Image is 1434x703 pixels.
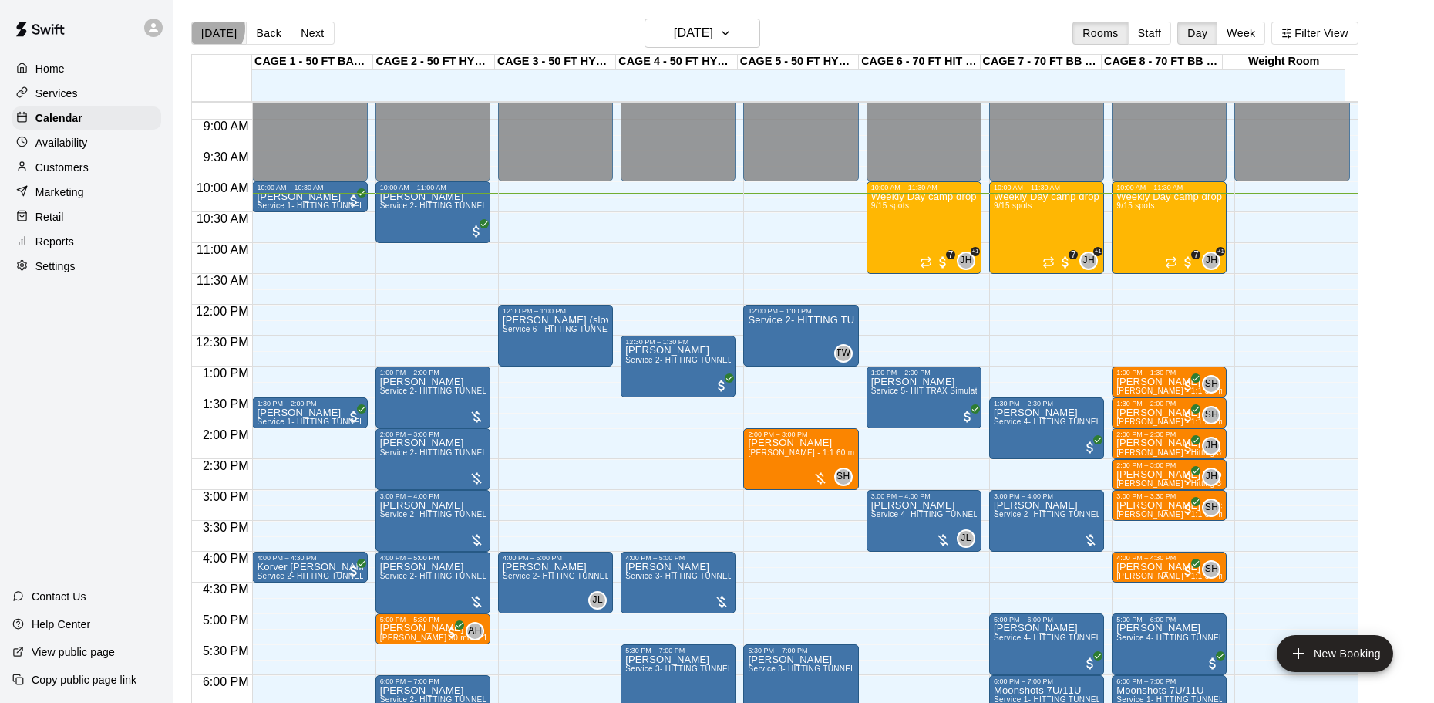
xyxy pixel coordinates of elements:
[989,397,1104,459] div: 1:30 PM – 2:30 PM: Jesse Brown
[1116,400,1222,407] div: 1:30 PM – 2:00 PM
[994,184,1099,191] div: 10:00 AM – 11:30 AM
[840,468,853,486] span: Scott Hairston
[960,409,975,424] span: All customers have paid
[1116,461,1222,469] div: 2:30 PM – 3:00 PM
[1093,247,1102,256] span: +1
[981,55,1102,69] div: CAGE 7 - 70 FT BB (w/ pitching mound)
[1202,437,1220,455] div: John Havird
[920,256,932,269] span: Recurring event
[674,22,713,44] h6: [DATE]
[1180,471,1196,486] span: All customers have paid
[1116,479,1294,488] span: [PERSON_NAME] - Hitting 30min 1:1 instruction
[989,181,1104,274] div: 10:00 AM – 11:30 AM: Weekly Day camp drop in session - Monday / Wednesday / Friday's
[12,255,161,278] a: Settings
[1082,440,1098,455] span: All customers have paid
[380,387,576,395] span: Service 2- HITTING TUNNEL RENTAL - 50ft Baseball
[1271,22,1358,45] button: Filter View
[35,234,74,249] p: Reports
[963,529,975,548] span: Josh Lusby
[1112,552,1227,583] div: 4:00 PM – 4:30 PM: Kellan Sanders
[252,181,367,212] div: 10:00 AM – 10:30 AM: aaron lorona
[625,356,821,364] span: Service 2- HITTING TUNNEL RENTAL - 50ft Baseball
[1208,406,1220,424] span: Scott Hairston
[12,131,161,154] div: Availability
[257,201,540,210] span: Service 1- HITTING TUNNEL RENTAL - 50ft Baseball w/ Auto/Manual Feeder
[380,510,576,519] span: Service 2- HITTING TUNNEL RENTAL - 50ft Baseball
[193,243,253,256] span: 11:00 AM
[1191,250,1200,259] span: 7
[1217,22,1265,45] button: Week
[1206,438,1217,454] span: JH
[994,510,1190,519] span: Service 2- HITTING TUNNEL RENTAL - 50ft Baseball
[738,55,859,69] div: CAGE 5 - 50 FT HYBRID SB/BB
[946,250,955,259] span: 7
[1208,375,1220,394] span: Scott Hairston
[32,644,115,660] p: View public page
[498,305,613,367] div: 12:00 PM – 1:00 PM: Brewer (slow pitch)
[1205,377,1218,392] span: SH
[12,82,161,105] a: Services
[1208,499,1220,517] span: Scott Hairston
[1208,252,1220,270] span: John Havird & 1 other
[994,678,1099,685] div: 6:00 PM – 7:00 PM
[199,583,253,596] span: 4:30 PM
[1112,613,1227,675] div: 5:00 PM – 6:00 PM: Curtis Gorshe
[380,448,576,457] span: Service 2- HITTING TUNNEL RENTAL - 50ft Baseball
[32,617,90,632] p: Help Center
[199,644,253,657] span: 5:30 PM
[192,305,252,318] span: 12:00 PM
[859,55,980,69] div: CAGE 6 - 70 FT HIT TRAX
[1102,55,1223,69] div: CAGE 8 - 70 FT BB (w/ pitching mound)
[380,634,645,642] span: [PERSON_NAME] 30 min 1:1 baseball hitting / fielding / pitching lessons
[1112,490,1227,521] div: 3:00 PM – 3:30 PM: Rhett Halls
[1112,181,1227,274] div: 10:00 AM – 11:30 AM: Weekly Day camp drop in session - Monday / Wednesday / Friday's
[1116,492,1222,500] div: 3:00 PM – 3:30 PM
[1116,184,1222,191] div: 10:00 AM – 11:30 AM
[252,397,367,428] div: 1:30 PM – 2:00 PM: Mykah Vizinau
[1079,252,1098,270] div: John Havird
[12,205,161,228] a: Retail
[834,468,853,486] div: Scott Hairston
[246,22,291,45] button: Back
[1116,387,1330,395] span: [PERSON_NAME] - 1:1 30 min Baseball Hitting instruction
[867,181,981,274] div: 10:00 AM – 11:30 AM: Weekly Day camp drop in session - Monday / Wednesday / Friday's
[971,247,980,256] span: +1
[989,490,1104,552] div: 3:00 PM – 4:00 PM: Service 2- HITTING TUNNEL RENTAL - 50ft Baseball
[1116,554,1222,562] div: 4:00 PM – 4:30 PM
[380,572,576,580] span: Service 2- HITTING TUNNEL RENTAL - 50ft Baseball
[199,521,253,534] span: 3:30 PM
[1128,22,1172,45] button: Staff
[1086,252,1098,270] span: John Havird & 1 other
[748,448,961,457] span: [PERSON_NAME] - 1:1 60 min Baseball Hitting instruction
[199,490,253,503] span: 3:00 PM
[592,593,602,608] span: JL
[35,259,76,274] p: Settings
[12,57,161,80] a: Home
[588,591,607,610] div: Josh Lusby
[621,336,736,397] div: 12:30 PM – 1:30 PM: Alonzo Atencio
[1177,22,1217,45] button: Day
[191,22,247,45] button: [DATE]
[994,201,1032,210] span: 9/15 spots filled
[960,253,971,269] span: JH
[495,55,616,69] div: CAGE 3 - 50 FT HYBRID BB/SB
[375,181,490,243] div: 10:00 AM – 11:00 AM: Service 2- HITTING TUNNEL RENTAL - 50ft Baseball
[1058,255,1073,270] span: 7 / 9 customers have paid
[1116,572,1330,580] span: [PERSON_NAME] - 1:1 30 min Baseball Hitting instruction
[12,230,161,253] a: Reports
[994,634,1190,642] span: Service 4- HITTING TUNNEL RENTAL - 70ft Baseball
[1277,635,1393,672] button: add
[1072,22,1128,45] button: Rooms
[375,490,490,552] div: 3:00 PM – 4:00 PM: Service 2- HITTING TUNNEL RENTAL - 50ft Baseball
[193,181,253,194] span: 10:00 AM
[503,325,756,333] span: Service 6 - HITTING TUNNEL RENTAL - 50ft Softball Slow/Fast Pitch
[380,616,486,624] div: 5:00 PM – 5:30 PM
[32,672,136,688] p: Copy public page link
[1206,469,1217,485] span: JH
[957,529,975,548] div: Josh Lusby
[994,492,1099,500] div: 3:00 PM – 4:00 PM
[1116,369,1222,377] div: 1:00 PM – 1:30 PM
[12,106,161,130] div: Calendar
